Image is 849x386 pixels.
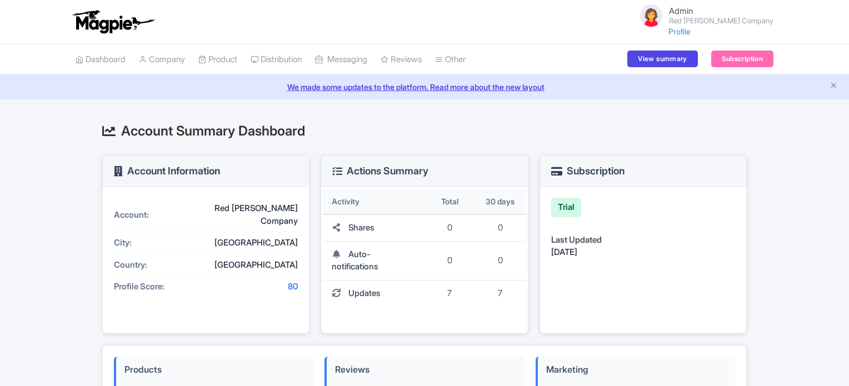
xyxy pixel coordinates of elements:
div: Last Updated [551,234,735,247]
span: Shares [348,222,374,233]
a: We made some updates to the platform. Read more about the new layout [7,81,842,93]
h3: Account Information [114,166,220,177]
h3: Actions Summary [332,166,428,177]
small: Red [PERSON_NAME] Company [669,17,773,24]
span: 0 [498,255,503,265]
h2: Account Summary Dashboard [102,124,747,138]
img: logo-ab69f6fb50320c5b225c76a69d11143b.png [70,9,156,34]
a: Company [139,44,185,75]
div: City: [114,237,197,249]
button: Close announcement [830,80,838,93]
div: [DATE] [551,246,735,259]
td: 7 [425,280,475,307]
span: 0 [498,222,503,233]
th: 30 days [475,189,526,215]
a: Messaging [315,44,367,75]
div: Red [PERSON_NAME] Company [197,202,298,227]
div: [GEOGRAPHIC_DATA] [197,259,298,272]
h4: Reviews [335,365,516,375]
span: Admin [669,6,693,16]
a: Reviews [381,44,422,75]
img: avatar_key_member-9c1dde93af8b07d7383eb8b5fb890c87.png [638,2,665,29]
h3: Subscription [551,166,625,177]
a: Admin Red [PERSON_NAME] Company [631,2,773,29]
span: Auto-notifications [332,249,378,272]
h4: Products [124,365,305,375]
span: Updates [348,288,381,298]
div: Country: [114,259,197,272]
a: View summary [627,51,697,67]
div: Profile Score: [114,280,197,293]
div: [GEOGRAPHIC_DATA] [197,237,298,249]
a: Profile [668,27,691,36]
th: Activity [323,189,425,215]
a: Product [198,44,237,75]
td: 0 [425,242,475,280]
div: 80 [197,280,298,293]
div: Trial [551,198,581,217]
span: 7 [498,288,502,298]
a: Other [435,44,466,75]
a: Subscription [711,51,773,67]
th: Total [425,189,475,215]
h4: Marketing [546,365,727,375]
div: Account: [114,209,197,222]
td: 0 [425,215,475,242]
a: Distribution [251,44,302,75]
a: Dashboard [76,44,126,75]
